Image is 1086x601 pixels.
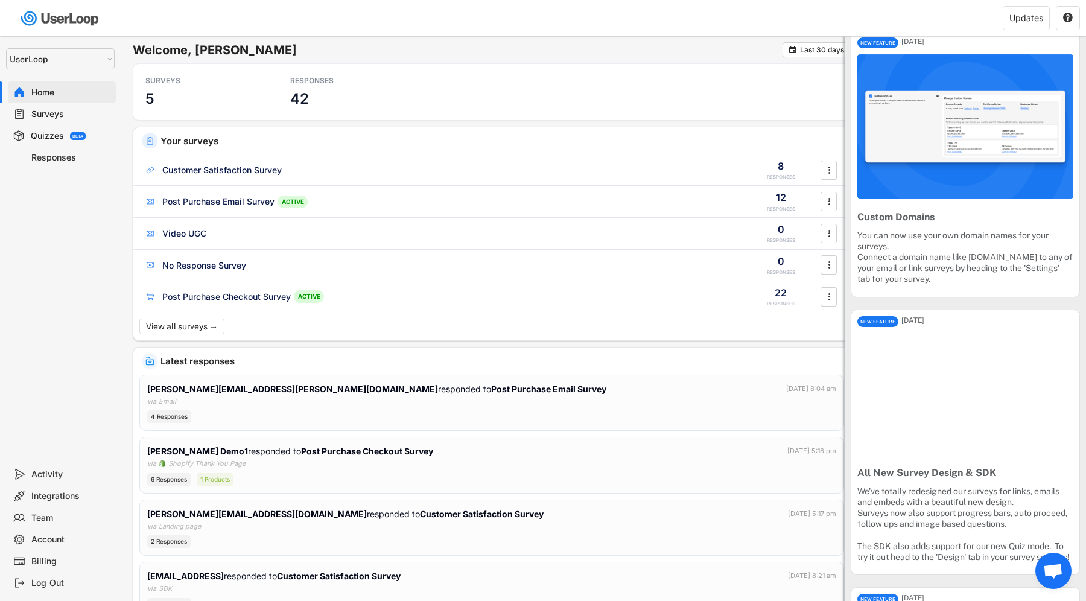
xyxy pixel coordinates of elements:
[857,230,1073,285] div: You can now use your own domain names for your surveys. Connect a domain name like [DOMAIN_NAME] ...
[1009,14,1043,22] div: Updates
[31,87,111,98] div: Home
[147,509,367,519] strong: [PERSON_NAME][EMAIL_ADDRESS][DOMAIN_NAME]
[301,446,433,456] strong: Post Purchase Checkout Survey
[767,206,795,212] div: RESPONSES
[857,211,1073,224] div: Custom Domains
[139,319,224,334] button: View all surveys →
[147,459,156,469] div: via
[857,54,1073,198] img: CleanShot%202025-09-30%20at%2011.24.00%402x.png
[823,288,835,306] button: 
[162,196,275,208] div: Post Purchase Email Survey
[788,509,836,519] div: [DATE] 5:17 pm
[420,509,544,519] strong: Customer Satisfaction Survey
[147,383,606,395] div: responded to
[145,89,154,108] h3: 5
[778,159,784,173] div: 8
[788,571,836,581] div: [DATE] 8:21 am
[800,46,844,54] div: Last 30 days
[160,357,841,366] div: Latest responses
[147,571,224,581] strong: [EMAIL_ADDRESS]
[31,130,64,142] div: Quizzes
[294,290,324,303] div: ACTIVE
[828,164,830,176] text: 
[290,76,399,86] div: RESPONSES
[147,584,156,594] div: via
[160,136,841,145] div: Your surveys
[147,384,438,394] strong: [PERSON_NAME][EMAIL_ADDRESS][PERSON_NAME][DOMAIN_NAME]
[159,396,176,407] div: Email
[31,109,111,120] div: Surveys
[857,316,898,327] div: NEW FEATURE
[145,76,254,86] div: SURVEYS
[767,174,795,180] div: RESPONSES
[162,164,282,176] div: Customer Satisfaction Survey
[823,224,835,243] button: 
[857,467,1073,480] div: All New Survey Design & SDK
[278,196,308,208] div: ACTIVE
[72,134,83,138] div: BETA
[31,469,111,480] div: Activity
[162,227,206,240] div: Video UGC
[778,255,784,268] div: 0
[857,37,898,48] div: NEW FEATURE
[901,38,1079,45] div: [DATE]
[168,459,246,469] div: Shopify Thank You Page
[828,258,830,271] text: 
[767,237,795,244] div: RESPONSES
[1063,12,1073,23] text: 
[133,42,783,58] h6: Welcome, [PERSON_NAME]
[18,6,103,31] img: userloop-logo-01.svg
[787,446,836,456] div: [DATE] 5:18 pm
[147,446,248,456] strong: [PERSON_NAME] Demo1
[31,152,111,164] div: Responses
[197,473,233,486] div: 1 Products
[789,45,796,54] text: 
[159,521,201,532] div: Landing page
[767,269,795,276] div: RESPONSES
[162,291,291,303] div: Post Purchase Checkout Survey
[159,460,166,467] img: 1156660_ecommerce_logo_shopify_icon%20%281%29.png
[823,192,835,211] button: 
[901,317,1079,324] div: [DATE]
[776,191,786,204] div: 12
[828,227,830,240] text: 
[823,161,835,179] button: 
[147,410,191,423] div: 4 Responses
[857,486,1073,562] div: We've totally redesigned our surveys for links, emails and embeds with a beautiful new design. Su...
[31,491,111,502] div: Integrations
[159,584,172,594] div: SDK
[775,286,787,299] div: 22
[147,445,436,457] div: responded to
[828,195,830,208] text: 
[778,223,784,236] div: 0
[147,396,156,407] div: via
[147,521,156,532] div: via
[767,300,795,307] div: RESPONSES
[823,256,835,274] button: 
[31,577,111,589] div: Log Out
[1062,13,1073,24] button: 
[147,535,191,548] div: 2 Responses
[491,384,606,394] strong: Post Purchase Email Survey
[290,89,309,108] h3: 42
[31,534,111,545] div: Account
[145,357,154,366] img: IncomingMajor.svg
[147,570,401,582] div: responded to
[147,507,544,520] div: responded to
[277,571,401,581] strong: Customer Satisfaction Survey
[162,259,246,272] div: No Response Survey
[1035,553,1072,589] div: Open chat
[31,556,111,567] div: Billing
[147,473,191,486] div: 6 Responses
[788,45,797,54] button: 
[828,290,830,303] text: 
[786,384,836,394] div: [DATE] 8:04 am
[31,512,111,524] div: Team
